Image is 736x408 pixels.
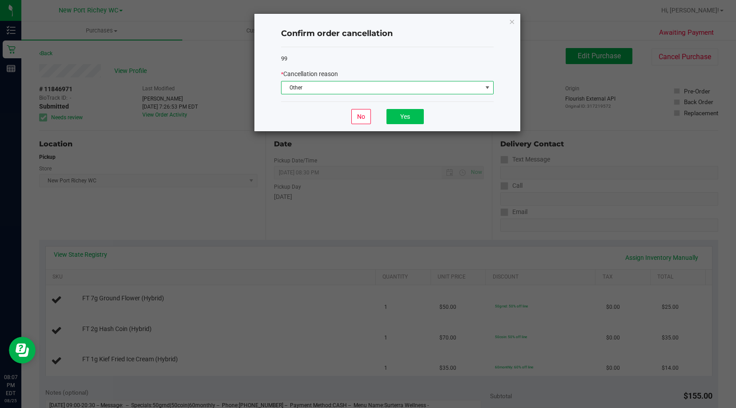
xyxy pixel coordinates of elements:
span: 99 [281,55,287,62]
span: Cancellation reason [283,70,338,77]
button: No [351,109,371,124]
h4: Confirm order cancellation [281,28,494,40]
span: Other [282,81,482,94]
button: Close [509,16,515,27]
iframe: Resource center [9,337,36,364]
button: Yes [386,109,424,124]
